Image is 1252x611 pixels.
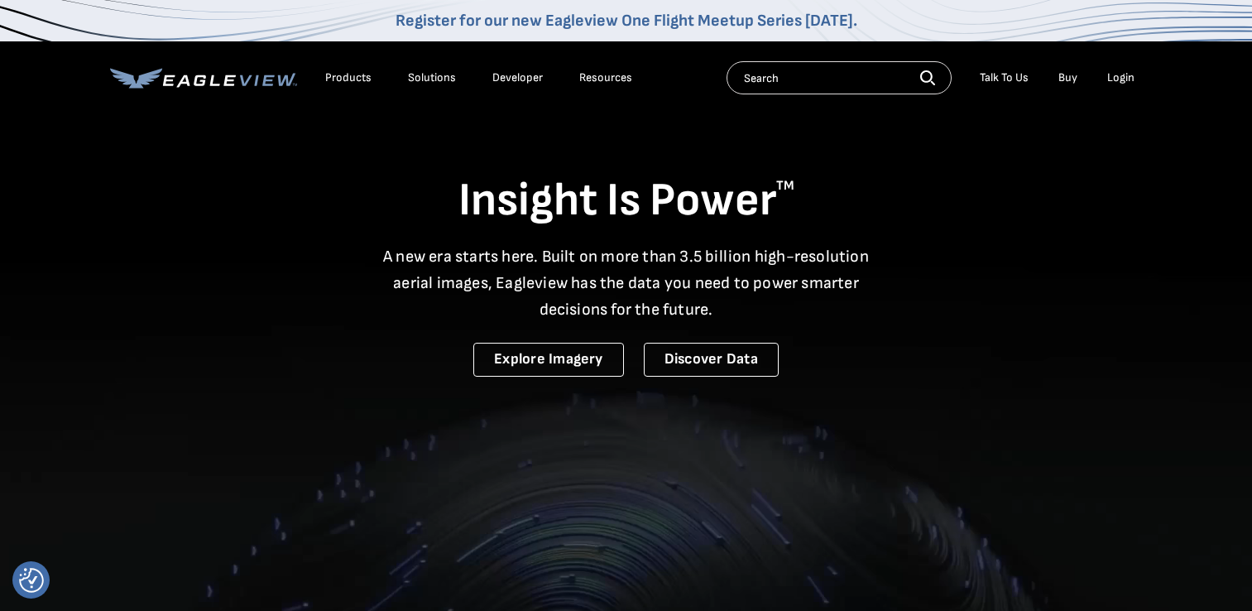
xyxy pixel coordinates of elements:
[980,70,1029,85] div: Talk To Us
[373,243,880,323] p: A new era starts here. Built on more than 3.5 billion high-resolution aerial images, Eagleview ha...
[110,172,1143,230] h1: Insight Is Power
[325,70,372,85] div: Products
[727,61,952,94] input: Search
[19,568,44,593] button: Consent Preferences
[396,11,857,31] a: Register for our new Eagleview One Flight Meetup Series [DATE].
[579,70,632,85] div: Resources
[776,178,794,194] sup: TM
[19,568,44,593] img: Revisit consent button
[1058,70,1077,85] a: Buy
[644,343,779,377] a: Discover Data
[473,343,624,377] a: Explore Imagery
[492,70,543,85] a: Developer
[1107,70,1134,85] div: Login
[408,70,456,85] div: Solutions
